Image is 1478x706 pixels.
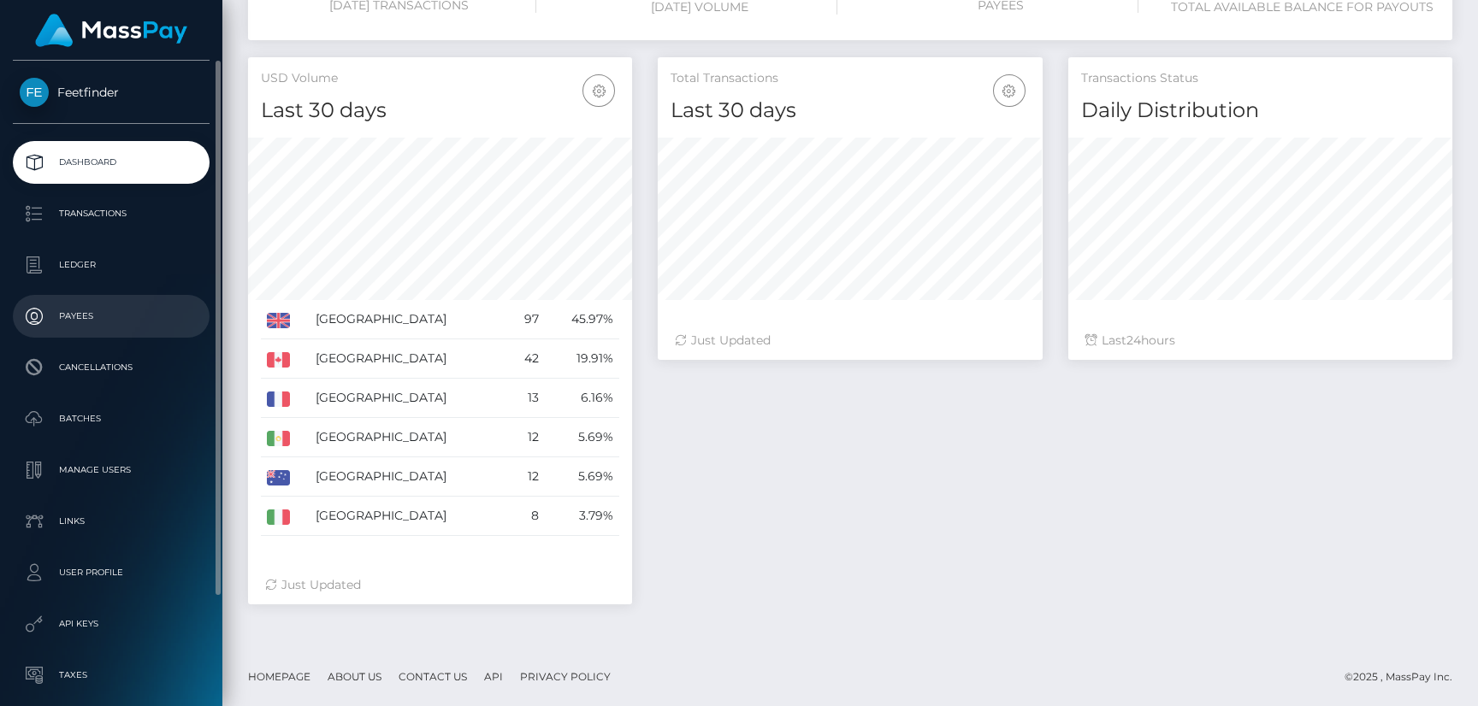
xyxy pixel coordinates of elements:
p: Ledger [20,252,203,278]
div: Just Updated [675,332,1025,350]
span: 24 [1126,332,1141,348]
a: Payees [13,295,210,338]
td: 12 [508,418,545,457]
td: [GEOGRAPHIC_DATA] [310,418,508,457]
div: Last hours [1085,332,1435,350]
p: Payees [20,303,203,329]
a: Cancellations [13,346,210,389]
a: Ledger [13,244,210,286]
td: 13 [508,379,545,418]
p: Cancellations [20,355,203,380]
a: Links [13,500,210,543]
td: 3.79% [545,497,620,536]
img: Feetfinder [20,78,49,107]
a: Homepage [241,663,317,690]
td: 8 [508,497,545,536]
span: Feetfinder [13,85,210,100]
a: User Profile [13,551,210,594]
a: Batches [13,397,210,440]
a: API Keys [13,603,210,645]
p: Manage Users [20,457,203,483]
a: Manage Users [13,449,210,491]
img: AU.png [267,470,290,485]
img: CA.png [267,352,290,368]
h4: Last 30 days [671,96,1029,126]
td: [GEOGRAPHIC_DATA] [310,379,508,418]
a: Transactions [13,192,210,235]
td: 12 [508,457,545,497]
img: MassPay Logo [35,14,187,47]
img: MX.png [267,431,290,446]
p: Dashboard [20,150,203,175]
div: © 2025 , MassPay Inc. [1345,668,1465,686]
td: [GEOGRAPHIC_DATA] [310,339,508,379]
td: 42 [508,339,545,379]
a: Taxes [13,654,210,697]
h5: Transactions Status [1081,70,1440,87]
p: Taxes [20,662,203,688]
p: API Keys [20,611,203,637]
h4: Daily Distribution [1081,96,1440,126]
td: 5.69% [545,418,620,457]
h4: Last 30 days [261,96,619,126]
img: GB.png [267,313,290,328]
p: Batches [20,406,203,432]
p: Links [20,509,203,534]
h5: USD Volume [261,70,619,87]
a: Contact Us [392,663,474,690]
img: FR.png [267,391,290,407]
p: User Profile [20,560,203,585]
td: 45.97% [545,300,620,339]
td: [GEOGRAPHIC_DATA] [310,457,508,497]
td: 6.16% [545,379,620,418]
a: About Us [321,663,388,690]
td: [GEOGRAPHIC_DATA] [310,300,508,339]
div: Just Updated [265,576,615,594]
a: Dashboard [13,141,210,184]
a: API [477,663,510,690]
h5: Total Transactions [671,70,1029,87]
td: [GEOGRAPHIC_DATA] [310,497,508,536]
a: Privacy Policy [513,663,618,690]
img: IT.png [267,509,290,525]
td: 19.91% [545,339,620,379]
p: Transactions [20,201,203,227]
td: 97 [508,300,545,339]
td: 5.69% [545,457,620,497]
